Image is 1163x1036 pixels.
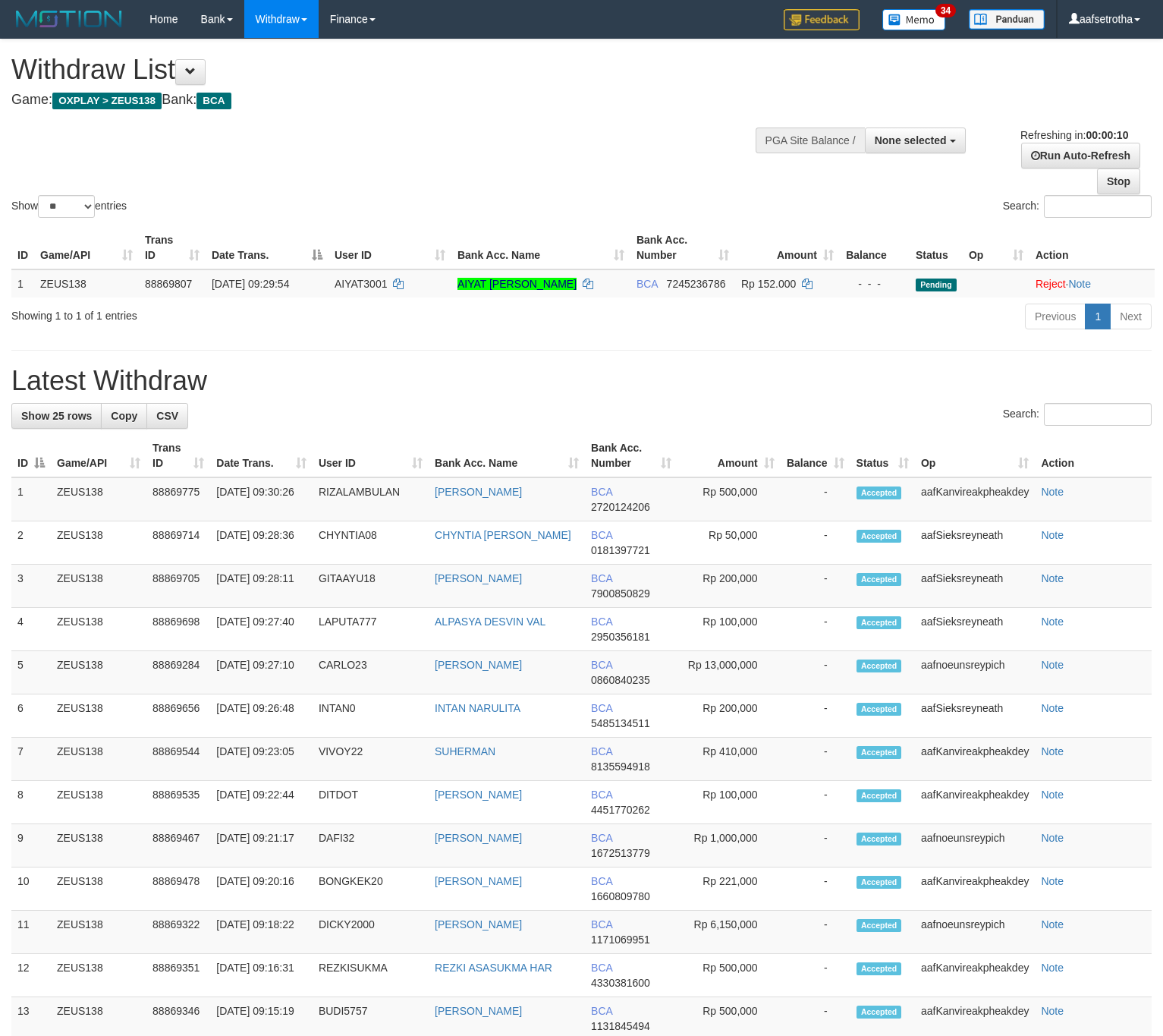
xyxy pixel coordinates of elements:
td: [DATE] 09:16:31 [210,954,313,997]
span: Copy 7245236786 to clipboard [667,278,726,290]
td: 10 [11,868,51,911]
span: Accepted [857,573,902,586]
a: Note [1041,962,1064,974]
a: SUHERMAN [435,745,495,757]
span: Copy 0860840235 to clipboard [591,674,650,686]
td: [DATE] 09:23:05 [210,738,313,781]
div: Showing 1 to 1 of 1 entries [11,302,473,323]
span: Copy 1660809780 to clipboard [591,890,650,902]
td: - [781,738,850,781]
span: Copy 1131845494 to clipboard [591,1020,650,1032]
th: Op: activate to sort column ascending [915,434,1035,477]
a: Note [1068,278,1091,290]
a: Note [1041,875,1064,887]
td: 7 [11,738,51,781]
a: Copy [101,403,147,429]
span: Accepted [857,746,902,759]
td: [DATE] 09:21:17 [210,824,313,868]
th: ID [11,226,34,269]
span: CSV [156,410,178,422]
span: BCA [591,486,612,498]
td: - [781,911,850,954]
td: 9 [11,824,51,868]
span: 88869807 [145,278,192,290]
td: ZEUS138 [51,738,146,781]
a: ALPASYA DESVIN VAL [435,616,545,628]
td: - [781,781,850,824]
td: VIVOY22 [313,738,429,781]
th: Game/API: activate to sort column ascending [51,434,146,477]
label: Show entries [11,195,127,218]
span: Copy 4451770262 to clipboard [591,804,650,816]
td: Rp 100,000 [677,608,780,651]
td: aafSieksreyneath [915,608,1035,651]
th: Balance [840,226,910,269]
a: [PERSON_NAME] [435,832,522,844]
th: User ID: activate to sort column ascending [313,434,429,477]
span: BCA [591,529,612,541]
span: BCA [591,962,612,974]
td: Rp 100,000 [677,781,780,824]
span: Pending [916,279,957,291]
th: Bank Acc. Number: activate to sort column ascending [630,226,735,269]
span: Accepted [857,919,902,932]
td: ZEUS138 [51,651,146,694]
a: Note [1041,918,1064,931]
span: [DATE] 09:29:54 [212,278,289,290]
span: Accepted [857,962,902,975]
span: 34 [935,4,956,17]
a: Next [1110,304,1152,329]
a: [PERSON_NAME] [435,659,522,671]
span: Accepted [857,487,902,499]
a: Note [1041,702,1064,714]
td: ZEUS138 [34,269,139,298]
td: - [781,824,850,868]
a: [PERSON_NAME] [435,1005,522,1017]
td: RIZALAMBULAN [313,477,429,521]
span: Copy 2720124206 to clipboard [591,501,650,513]
td: 88869478 [146,868,210,911]
td: - [781,651,850,694]
span: Accepted [857,1006,902,1019]
span: BCA [591,745,612,757]
td: Rp 200,000 [677,565,780,608]
td: ZEUS138 [51,954,146,997]
span: OXPLAY > ZEUS138 [52,93,162,109]
a: Note [1041,529,1064,541]
a: [PERSON_NAME] [435,789,522,801]
td: Rp 200,000 [677,694,780,738]
span: BCA [591,702,612,714]
td: GITAAYU18 [313,565,429,608]
a: Note [1041,572,1064,584]
h4: Game: Bank: [11,93,760,108]
td: [DATE] 09:27:40 [210,608,313,651]
span: BCA [591,789,612,801]
input: Search: [1044,403,1152,426]
span: Accepted [857,616,902,629]
td: 3 [11,565,51,608]
span: Copy 1171069951 to clipboard [591,934,650,946]
td: CHYNTIA08 [313,521,429,565]
td: [DATE] 09:26:48 [210,694,313,738]
td: aafKanvireakpheakdey [915,868,1035,911]
td: 88869656 [146,694,210,738]
h1: Latest Withdraw [11,366,1152,396]
a: Note [1041,616,1064,628]
td: - [781,868,850,911]
a: Note [1041,659,1064,671]
span: BCA [591,875,612,887]
td: Rp 410,000 [677,738,780,781]
a: [PERSON_NAME] [435,875,522,887]
span: Accepted [857,833,902,845]
span: AIYAT3001 [335,278,388,290]
td: 88869705 [146,565,210,608]
td: - [781,608,850,651]
span: Copy 5485134511 to clipboard [591,717,650,729]
td: ZEUS138 [51,477,146,521]
td: · [1029,269,1155,298]
span: BCA [591,659,612,671]
a: CSV [146,403,188,429]
th: User ID: activate to sort column ascending [328,226,451,269]
th: Op: activate to sort column ascending [963,226,1029,269]
a: [PERSON_NAME] [435,486,522,498]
